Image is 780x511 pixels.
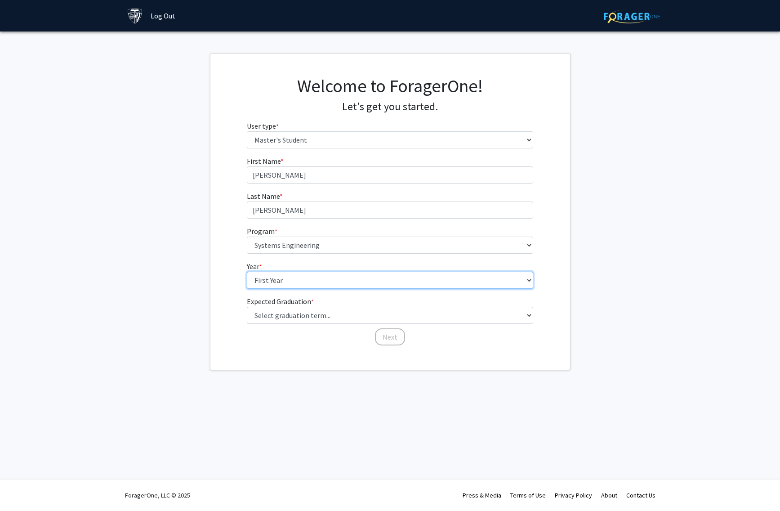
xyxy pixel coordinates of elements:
img: Johns Hopkins University Logo [127,8,143,24]
span: Last Name [247,192,280,201]
img: ForagerOne Logo [604,9,660,23]
label: Expected Graduation [247,296,314,307]
h1: Welcome to ForagerOne! [247,75,533,97]
a: Privacy Policy [555,491,592,499]
a: About [601,491,617,499]
a: Contact Us [626,491,655,499]
button: Next [375,328,405,345]
span: First Name [247,157,281,166]
iframe: Chat [7,471,38,504]
label: User type [247,121,279,131]
label: Program [247,226,277,237]
a: Terms of Use [510,491,546,499]
h4: Let's get you started. [247,100,533,113]
div: ForagerOne, LLC © 2025 [125,480,190,511]
label: Year [247,261,262,272]
a: Press & Media [463,491,501,499]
